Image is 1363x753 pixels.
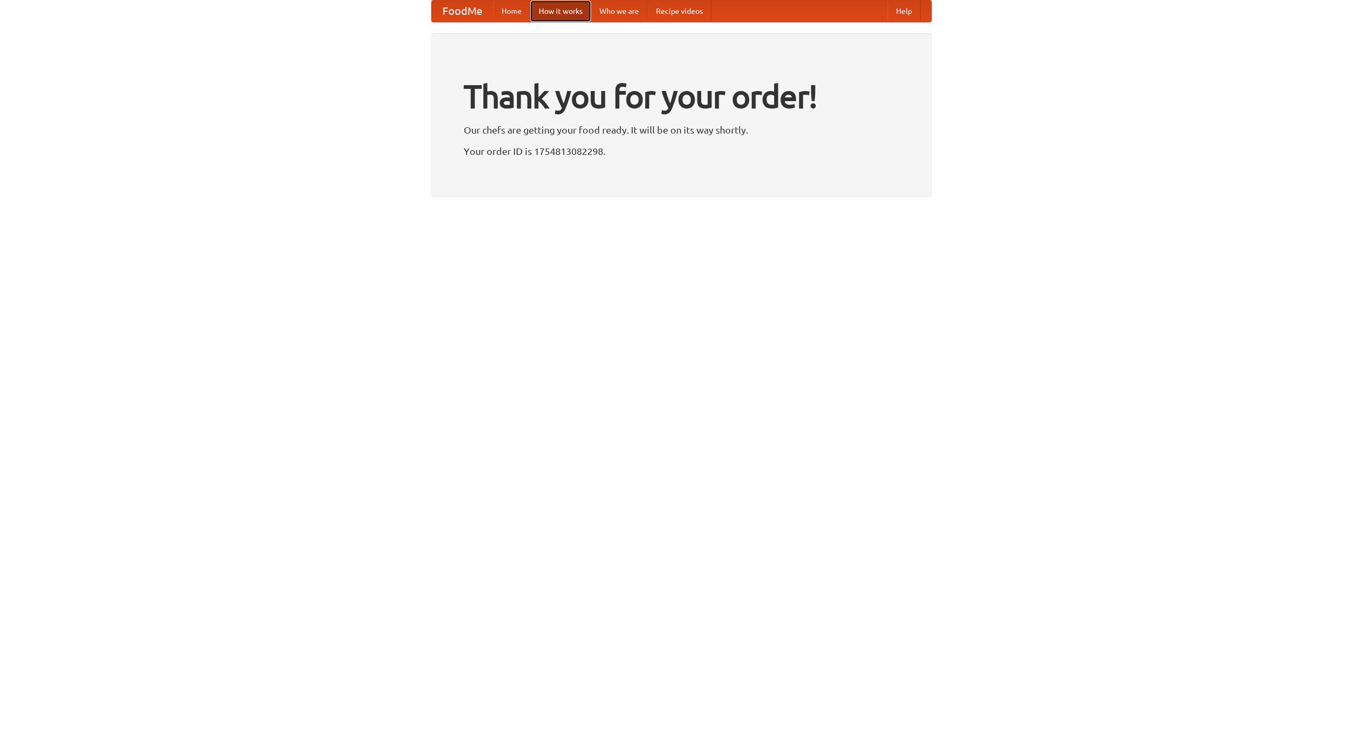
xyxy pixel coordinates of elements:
[888,1,921,22] a: Help
[464,122,899,138] p: Our chefs are getting your food ready. It will be on its way shortly.
[432,1,493,22] a: FoodMe
[591,1,647,22] a: Who we are
[530,1,591,22] a: How it works
[493,1,530,22] a: Home
[464,143,899,159] p: Your order ID is 1754813082298.
[647,1,711,22] a: Recipe videos
[464,71,899,122] h1: Thank you for your order!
